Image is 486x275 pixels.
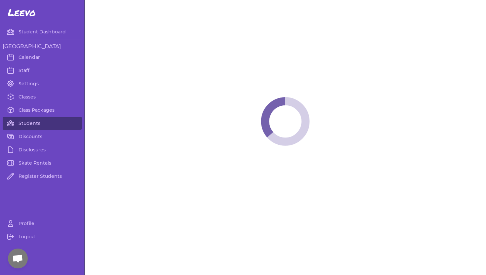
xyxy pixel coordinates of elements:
a: Calendar [3,51,82,64]
a: Discounts [3,130,82,143]
a: Logout [3,230,82,243]
h3: [GEOGRAPHIC_DATA] [3,43,82,51]
a: Skate Rentals [3,156,82,170]
a: Students [3,117,82,130]
a: Class Packages [3,103,82,117]
div: Open chat [8,249,28,268]
span: Leevo [8,7,36,19]
a: Profile [3,217,82,230]
a: Classes [3,90,82,103]
a: Settings [3,77,82,90]
a: Staff [3,64,82,77]
a: Register Students [3,170,82,183]
a: Student Dashboard [3,25,82,38]
a: Disclosures [3,143,82,156]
